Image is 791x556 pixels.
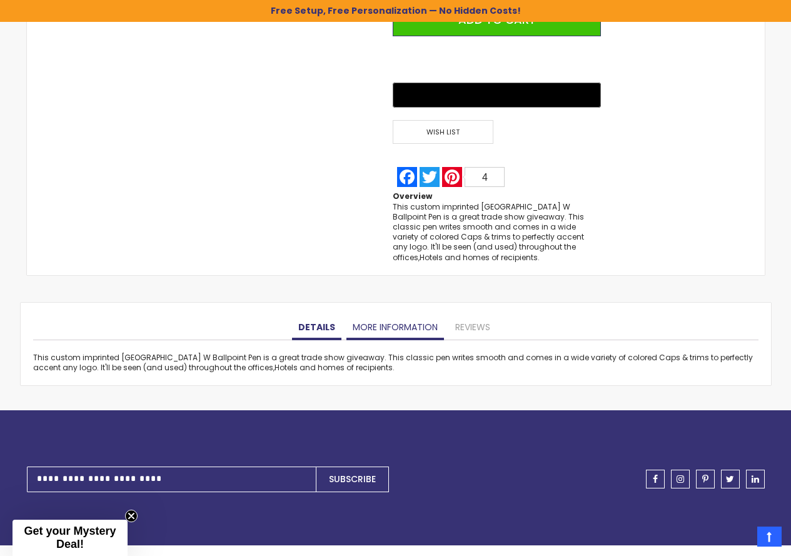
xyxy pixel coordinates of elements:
div: Get your Mystery Deal!Close teaser [13,520,128,556]
a: Top [757,527,782,547]
span: instagram [677,475,684,483]
span: facebook [653,475,658,483]
span: 4 [482,172,488,183]
span: Subscribe [329,473,376,485]
a: Pinterest4 [441,167,506,187]
a: More Information [346,315,444,340]
a: Twitter [418,167,441,187]
a: Wish List [393,120,496,144]
strong: Overview [393,191,432,201]
a: pinterest [696,470,715,488]
div: This custom imprinted [GEOGRAPHIC_DATA] W Ballpoint Pen is a great trade show giveaway. This clas... [393,202,600,263]
button: Subscribe [316,467,389,492]
button: Close teaser [125,510,138,522]
a: facebook [646,470,665,488]
a: twitter [721,470,740,488]
div: This custom imprinted [GEOGRAPHIC_DATA] W Ballpoint Pen is a great trade show giveaway. This clas... [33,353,758,373]
span: Get your Mystery Deal! [24,525,116,550]
a: Reviews [449,315,496,340]
a: Facebook [396,167,418,187]
span: linkedin [752,475,759,483]
a: linkedin [746,470,765,488]
span: pinterest [702,475,708,483]
span: twitter [726,475,734,483]
span: Wish List [393,120,493,144]
button: Buy with GPay [393,83,600,108]
a: instagram [671,470,690,488]
iframe: PayPal [393,46,600,74]
a: Details [292,315,341,340]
